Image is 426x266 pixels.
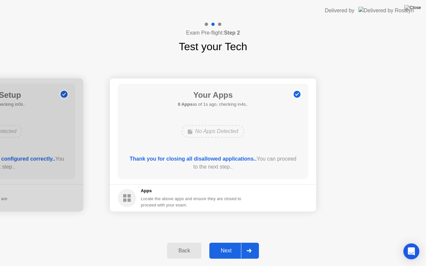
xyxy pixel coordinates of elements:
[167,243,201,259] button: Back
[178,89,248,101] h1: Your Apps
[224,30,240,36] b: Step 2
[169,248,199,254] div: Back
[186,29,240,37] h4: Exam Pre-flight:
[127,155,299,171] div: You can proceed to the next step..
[403,243,419,259] div: Open Intercom Messenger
[358,7,414,14] img: Delivered by Rosalyn
[179,39,247,55] h1: Test your Tech
[141,188,242,194] h5: Apps
[178,102,192,107] b: 0 Apps
[141,196,242,208] div: Locate the above apps and ensure they are closed to proceed with your exam.
[211,248,241,254] div: Next
[325,7,354,15] div: Delivered by
[130,156,257,162] b: Thank you for closing all disallowed applications..
[182,125,244,138] div: No Apps Detected
[178,101,248,108] h5: as of 1s ago, checking in4s..
[404,5,421,10] img: Close
[209,243,259,259] button: Next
